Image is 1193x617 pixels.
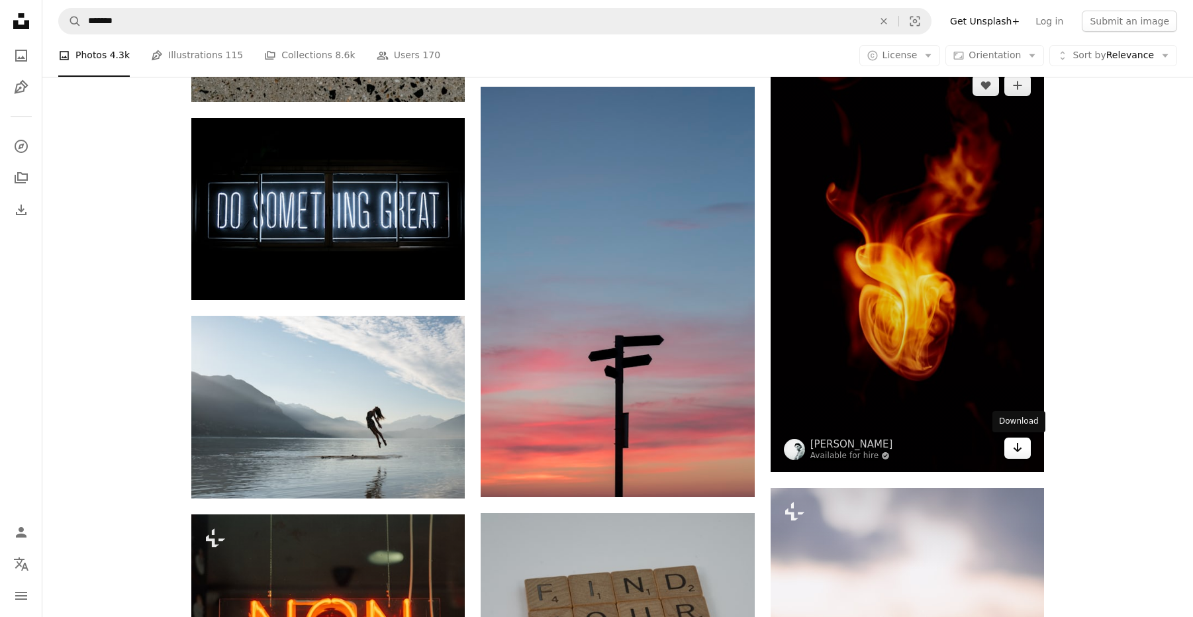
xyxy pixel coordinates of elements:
a: Illustrations 115 [151,34,243,77]
button: Orientation [945,45,1044,66]
span: Relevance [1073,49,1154,62]
button: Sort byRelevance [1049,45,1177,66]
a: Log in [1027,11,1071,32]
button: Language [8,551,34,577]
button: Menu [8,583,34,609]
a: Users 170 [377,34,440,77]
a: Collections 8.6k [264,34,355,77]
span: Orientation [969,50,1021,60]
form: Find visuals sitewide [58,8,931,34]
a: Home — Unsplash [8,8,34,37]
a: Get Unsplash+ [942,11,1027,32]
button: Submit an image [1082,11,1177,32]
img: orange and yellow fire illustration [771,62,1044,472]
button: Visual search [899,9,931,34]
span: Sort by [1073,50,1106,60]
button: Clear [869,9,898,34]
a: Download [1004,438,1031,459]
button: Add to Collection [1004,75,1031,96]
a: silhouette of a road signage during golden hour [481,286,754,298]
div: Download [992,411,1045,432]
span: 170 [422,48,440,63]
a: orange and yellow fire illustration [771,260,1044,272]
a: Do Something Great neon sign [191,203,465,214]
a: Photos [8,42,34,69]
a: [PERSON_NAME] [810,438,893,451]
a: Log in / Sign up [8,519,34,546]
a: Available for hire [810,451,893,461]
span: 8.6k [335,48,355,63]
a: Illustrations [8,74,34,101]
img: Go to Marek Piwnicki's profile [784,439,805,460]
button: Search Unsplash [59,9,81,34]
span: License [883,50,918,60]
img: silhouette of a road signage during golden hour [481,87,754,497]
img: Do Something Great neon sign [191,118,465,300]
button: Like [973,75,999,96]
button: License [859,45,941,66]
a: Download History [8,197,34,223]
span: 115 [226,48,244,63]
img: silhouette of jumping woman on raft in middle of lake [191,316,465,498]
a: Explore [8,133,34,160]
a: Collections [8,165,34,191]
a: silhouette of jumping woman on raft in middle of lake [191,401,465,413]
